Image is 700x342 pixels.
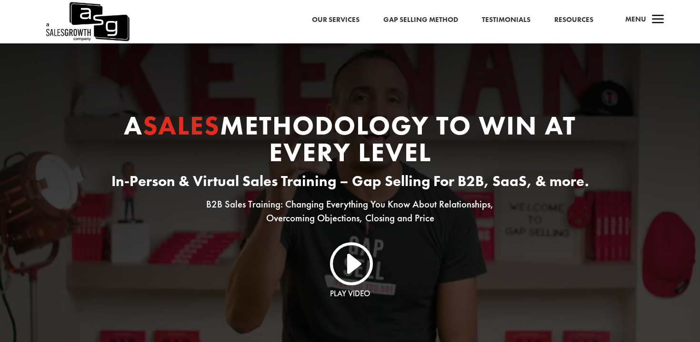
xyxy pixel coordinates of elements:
[312,14,360,26] a: Our Services
[93,170,607,197] h3: In-Person & Virtual Sales Training – Gap Selling For B2B, SaaS, & more.
[482,14,530,26] a: Testimonials
[625,14,646,24] span: Menu
[327,239,373,285] a: I
[143,108,220,143] span: Sales
[93,197,607,225] p: B2B Sales Training: Changing Everything You Know About Relationships, Overcoming Objections, Clos...
[93,112,607,170] h1: A Methodology to Win At Every Level
[383,14,458,26] a: Gap Selling Method
[330,288,370,299] a: Play Video
[554,14,593,26] a: Resources
[649,10,668,30] span: a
